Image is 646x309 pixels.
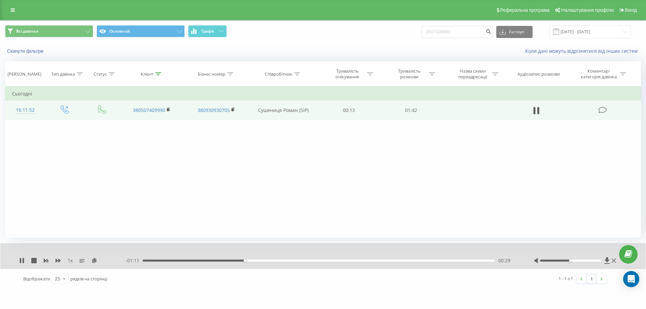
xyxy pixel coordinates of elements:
[569,259,572,262] div: Accessibility label
[5,48,47,54] button: Скинути фільтри
[329,68,365,80] div: Тривалість очікування
[579,68,618,80] div: Коментар/категорія дзвінка
[133,107,165,113] a: 380507409990
[525,48,641,54] a: Коли дані можуть відрізнятися вiд інших систем
[391,68,427,80] div: Тривалість розмови
[23,276,50,282] span: Відображати
[5,25,93,37] button: Всі дзвінки
[68,257,73,264] span: 1 x
[380,101,442,120] td: 01:42
[500,7,550,13] span: Реферальна програма
[586,274,597,283] a: 1
[561,7,614,13] span: Налаштування профілю
[12,104,38,117] div: 16:11:52
[51,71,75,77] div: Тип дзвінка
[125,257,143,264] span: - 01:11
[55,275,60,282] div: 25
[517,71,560,77] div: Аудіозапис розмови
[5,87,641,101] td: Сьогодні
[455,68,491,80] div: Назва схеми переадресації
[498,257,510,264] span: 00:29
[248,101,318,120] td: Сушениця Роман (SIP)
[244,259,246,262] div: Accessibility label
[7,71,41,77] div: [PERSON_NAME]
[625,7,637,13] span: Вихід
[201,29,214,34] span: Графік
[265,71,292,77] div: Співробітник
[422,26,493,38] input: Пошук за номером
[16,29,38,34] span: Всі дзвінки
[188,25,227,37] button: Графік
[318,101,380,120] td: 00:13
[496,26,533,38] button: Експорт
[559,275,573,282] div: 1 - 1 з 1
[198,71,225,77] div: Бізнес номер
[94,71,107,77] div: Статус
[70,276,107,282] span: рядків на сторінці
[623,271,639,287] div: Open Intercom Messenger
[97,25,185,37] button: Основний
[141,71,153,77] div: Клієнт
[198,107,230,113] a: 380930930705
